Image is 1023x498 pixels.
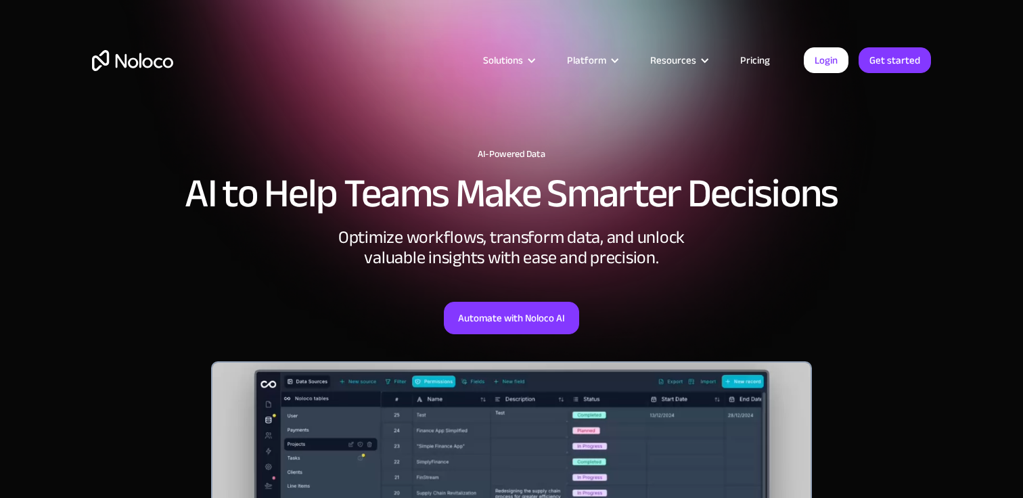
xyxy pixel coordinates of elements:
[444,302,579,334] a: Automate with Noloco AI
[723,51,787,69] a: Pricing
[550,51,633,69] div: Platform
[567,51,606,69] div: Platform
[483,51,523,69] div: Solutions
[650,51,696,69] div: Resources
[804,47,848,73] a: Login
[92,149,931,160] h1: AI-Powered Data
[309,227,714,268] div: Optimize workflows, transform data, and unlock valuable insights with ease and precision.
[859,47,931,73] a: Get started
[633,51,723,69] div: Resources
[466,51,550,69] div: Solutions
[92,50,173,71] a: home
[92,173,931,214] h2: AI to Help Teams Make Smarter Decisions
